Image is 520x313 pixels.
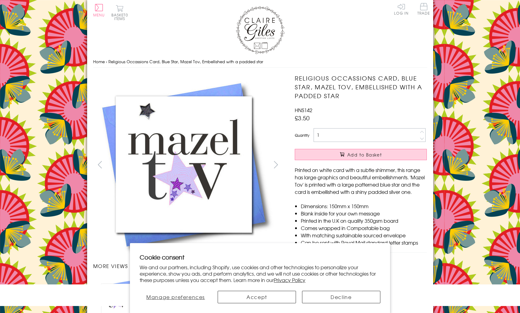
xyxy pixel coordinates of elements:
[417,3,430,15] span: Trade
[274,276,305,284] a: Privacy Policy
[108,59,263,64] span: Religious Occassions Card, Blue Star, Mazel Tov, Embellished with a padded star
[417,3,430,16] a: Trade
[301,232,427,239] li: With matching sustainable sourced envelope
[93,262,283,270] h3: More views
[236,6,284,54] img: Claire Giles Greetings Cards
[295,106,312,114] span: HNS142
[295,166,427,195] p: Printed on white card with a subtle shimmer, this range has large graphics and beautiful embellis...
[218,291,296,303] button: Accept
[93,59,105,64] a: Home
[111,5,128,20] button: Basket0 items
[301,239,427,246] li: Can be sent with Royal Mail standard letter stamps
[295,132,309,138] label: Quantity
[302,291,380,303] button: Decline
[106,59,107,64] span: ›
[301,224,427,232] li: Comes wrapped in Compostable bag
[283,74,465,256] img: Religious Occassions Card, Blue Star, Mazel Tov, Embellished with a padded star
[394,3,409,15] a: Log In
[301,217,427,224] li: Printed in the U.K on quality 350gsm board
[295,74,427,100] h1: Religious Occassions Card, Blue Star, Mazel Tov, Embellished with a padded star
[140,264,380,283] p: We and our partners, including Shopify, use cookies and other technologies to personalize your ex...
[114,12,128,21] span: 0 items
[140,253,380,261] h2: Cookie consent
[93,74,275,256] img: Religious Occassions Card, Blue Star, Mazel Tov, Embellished with a padded star
[93,158,107,171] button: prev
[93,56,427,68] nav: breadcrumbs
[140,291,212,303] button: Manage preferences
[93,4,105,17] button: Menu
[301,210,427,217] li: Blank inside for your own message
[269,158,283,171] button: next
[295,114,310,122] span: £3.50
[146,293,205,301] span: Manage preferences
[347,152,382,158] span: Add to Basket
[301,202,427,210] li: Dimensions: 150mm x 150mm
[93,12,105,18] span: Menu
[295,149,427,160] button: Add to Basket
